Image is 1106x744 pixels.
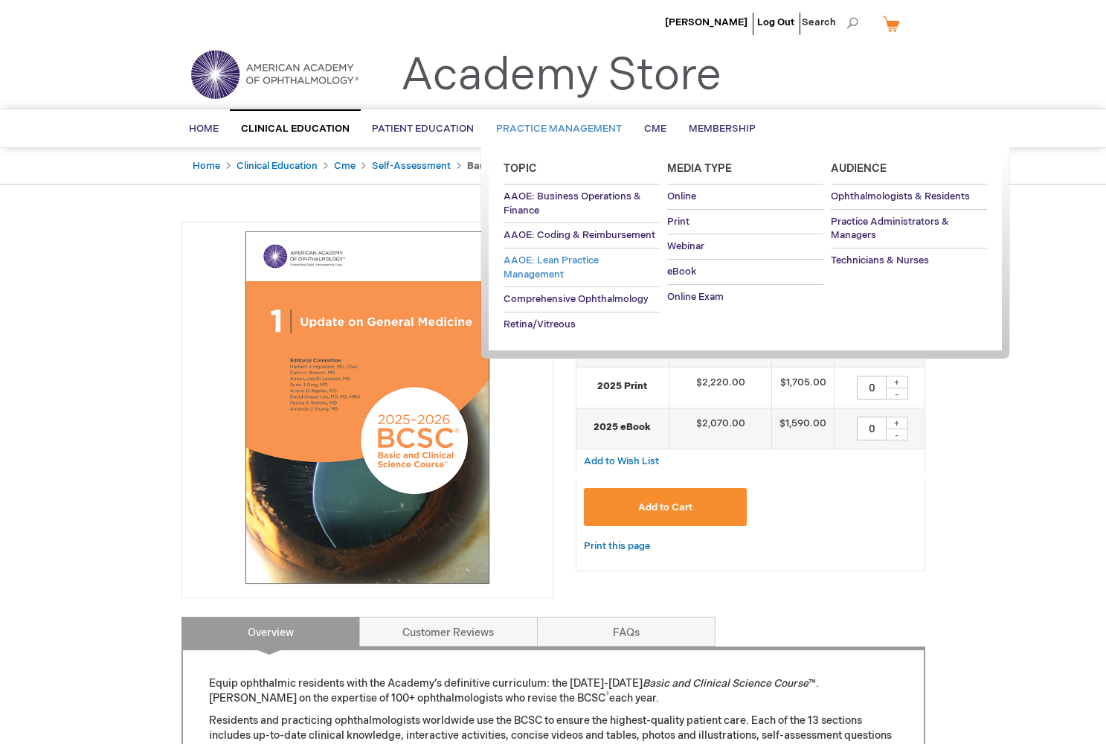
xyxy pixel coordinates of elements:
a: FAQs [537,617,716,647]
span: Audience [831,162,887,175]
input: Qty [857,376,887,400]
td: $2,220.00 [669,368,772,408]
span: AAOE: Lean Practice Management [504,254,599,280]
span: CME [644,123,666,135]
strong: 2025 Print [584,379,662,394]
span: AAOE: Business Operations & Finance [504,190,641,217]
span: Home [189,123,219,135]
span: Patient Education [372,123,474,135]
img: Basic and Clinical Science Course Residency Set [190,230,545,586]
span: eBook [667,266,696,278]
span: Online Exam [667,291,724,303]
strong: Basic and Clinical Science Course Residency Set [467,160,704,172]
span: AAOE: Coding & Reimbursement [504,229,655,241]
span: Media Type [667,162,732,175]
a: Log Out [757,16,794,28]
span: Retina/Vitreous [504,318,576,330]
p: Equip ophthalmic residents with the Academy’s definitive curriculum: the [DATE]-[DATE] ™. [PERSON... [209,676,898,706]
span: Print [667,216,689,228]
a: Overview [181,617,360,647]
a: Clinical Education [237,160,318,172]
button: Add to Cart [584,488,747,526]
span: Webinar [667,240,704,252]
span: Add to Wish List [584,455,659,467]
a: Self-Assessment [372,160,451,172]
span: Topic [504,162,537,175]
a: Add to Wish List [584,455,659,467]
span: Membership [689,123,756,135]
a: Print this page [584,537,650,556]
span: Clinical Education [241,123,350,135]
strong: 2025 eBook [584,420,662,434]
a: Cme [334,160,356,172]
a: Home [193,160,220,172]
a: [PERSON_NAME] [665,16,747,28]
span: Practice Management [496,123,622,135]
div: + [886,417,908,429]
span: Practice Administrators & Managers [831,216,949,242]
div: + [886,376,908,388]
span: Comprehensive Ophthalmology [504,293,649,305]
span: Add to Cart [638,501,692,513]
a: Customer Reviews [359,617,538,647]
td: $1,705.00 [772,368,835,408]
td: $2,070.00 [669,408,772,449]
td: $1,590.00 [772,408,835,449]
div: - [886,429,908,440]
a: Academy Store [401,49,721,103]
div: - [886,388,908,400]
sup: ® [605,691,609,700]
span: Search [802,7,858,37]
em: Basic and Clinical Science Course [643,677,808,690]
span: Technicians & Nurses [831,254,929,266]
span: Ophthalmologists & Residents [831,190,970,202]
span: Online [667,190,696,202]
input: Qty [857,417,887,440]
